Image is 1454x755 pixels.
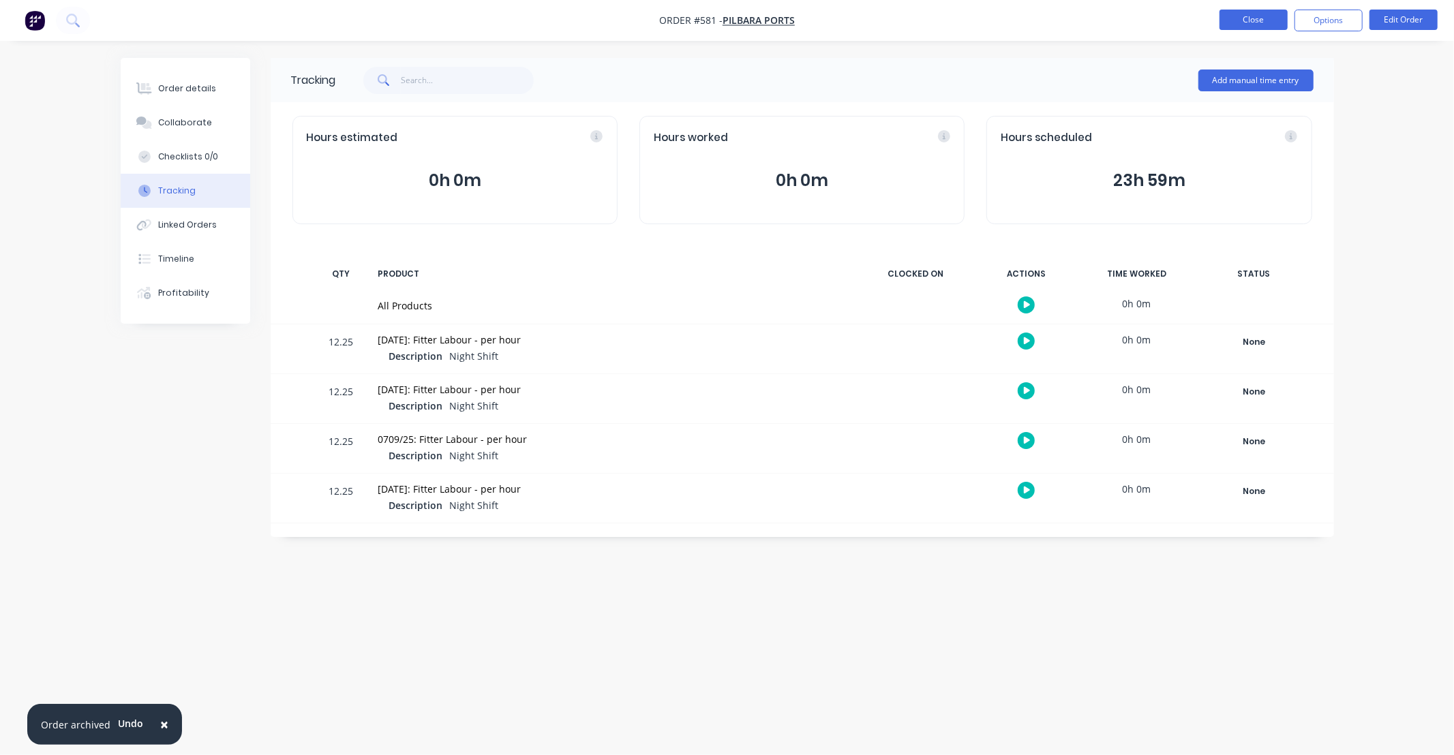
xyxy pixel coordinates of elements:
span: Description [389,349,443,363]
div: STATUS [1196,260,1312,288]
div: 0h 0m [1086,288,1188,319]
button: None [1205,333,1304,352]
span: Hours worked [654,130,728,146]
span: Hours estimated [307,130,398,146]
div: Timeline [158,253,194,265]
button: Timeline [121,242,250,276]
button: Profitability [121,276,250,310]
button: Tracking [121,174,250,208]
button: Edit Order [1369,10,1438,30]
span: Night Shift [450,449,499,462]
button: Close [147,708,182,741]
button: Add manual time entry [1198,70,1314,91]
span: Night Shift [450,399,499,412]
span: × [160,715,168,734]
button: Order details [121,72,250,106]
div: Tracking [291,72,336,89]
button: None [1205,482,1304,501]
div: ACTIONS [975,260,1078,288]
button: None [1205,382,1304,401]
div: All Products [378,298,849,313]
div: 12.25 [321,476,362,523]
div: TIME WORKED [1086,260,1188,288]
div: 0h 0m [1086,424,1188,454]
button: Close [1220,10,1288,30]
span: Description [389,399,443,413]
div: [DATE]: Fitter Labour - per hour [378,382,849,397]
a: PILBARA PORTS [723,14,795,27]
div: None [1205,433,1303,450]
button: 0h 0m [307,168,603,194]
div: Order details [158,82,216,95]
button: Undo [110,713,151,733]
span: Description [389,498,443,512]
button: Checklists 0/0 [121,140,250,174]
button: 23h 59m [1001,168,1297,194]
div: Collaborate [158,117,212,129]
div: [DATE]: Fitter Labour - per hour [378,482,849,496]
span: Order #581 - [659,14,723,27]
div: None [1205,482,1303,500]
div: 12.25 [321,376,362,423]
img: Factory [25,10,45,31]
span: Hours scheduled [1001,130,1092,146]
div: Checklists 0/0 [158,151,218,163]
button: Collaborate [121,106,250,140]
div: 12.25 [321,426,362,473]
div: Order archived [41,718,110,732]
button: None [1205,432,1304,451]
div: Tracking [158,185,196,197]
span: Description [389,448,443,463]
button: 0h 0m [654,168,950,194]
div: None [1205,383,1303,401]
div: None [1205,333,1303,351]
input: Search... [401,67,534,94]
button: Linked Orders [121,208,250,242]
div: 0709/25: Fitter Labour - per hour [378,432,849,446]
div: Profitability [158,287,209,299]
div: Linked Orders [158,219,217,231]
div: PRODUCT [370,260,857,288]
div: QTY [321,260,362,288]
span: Night Shift [450,350,499,363]
div: 0h 0m [1086,474,1188,504]
div: CLOCKED ON [865,260,967,288]
div: [DATE]: Fitter Labour - per hour [378,333,849,347]
div: 0h 0m [1086,324,1188,355]
div: 12.25 [321,326,362,373]
div: 0h 0m [1086,374,1188,405]
span: Night Shift [450,499,499,512]
button: Options [1294,10,1363,31]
